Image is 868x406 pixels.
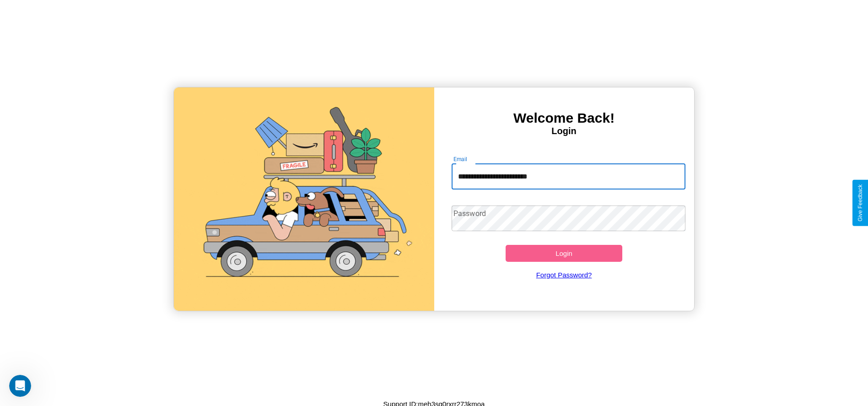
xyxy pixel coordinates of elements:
a: Forgot Password? [447,262,681,288]
h3: Welcome Back! [434,110,694,126]
div: Give Feedback [857,184,863,222]
button: Login [506,245,623,262]
label: Email [453,155,468,163]
iframe: Intercom live chat [9,375,31,397]
img: gif [174,87,434,311]
h4: Login [434,126,694,136]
